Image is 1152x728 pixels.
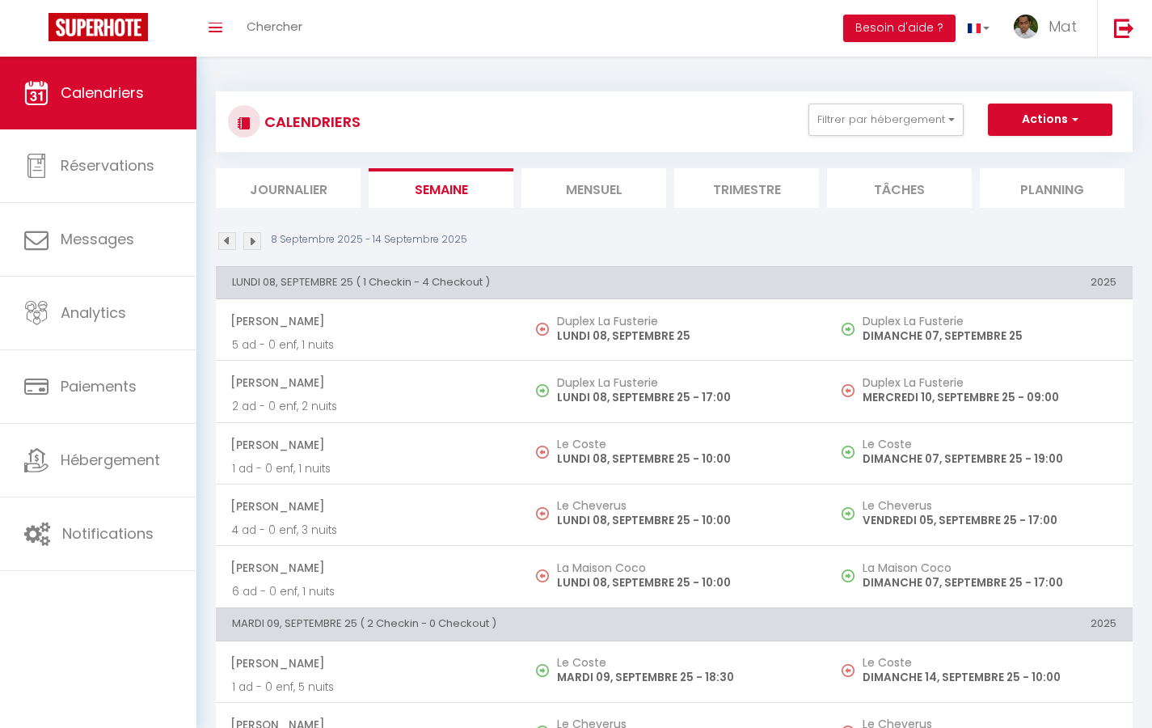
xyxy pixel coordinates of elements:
[230,306,505,336] span: [PERSON_NAME]
[863,561,1116,574] h5: La Maison Coco
[557,574,811,591] p: LUNDI 08, SEPTEMBRE 25 - 10:00
[557,669,811,686] p: MARDI 09, SEPTEMBRE 25 - 18:30
[557,315,811,328] h5: Duplex La Fusterie
[61,155,154,176] span: Réservations
[557,438,811,451] h5: Le Coste
[521,168,666,208] li: Mensuel
[1114,18,1134,38] img: logout
[827,608,1133,641] th: 2025
[49,13,148,41] img: Super Booking
[62,523,154,544] span: Notifications
[827,266,1133,298] th: 2025
[557,389,811,406] p: LUNDI 08, SEPTEMBRE 25 - 17:00
[216,608,827,641] th: MARDI 09, SEPTEMBRE 25 ( 2 Checkin - 0 Checkout )
[61,376,137,396] span: Paiements
[61,303,126,323] span: Analytics
[216,168,361,208] li: Journalier
[842,507,855,520] img: NO IMAGE
[863,499,1116,512] h5: Le Cheverus
[557,561,811,574] h5: La Maison Coco
[13,6,61,55] button: Ouvrir le widget de chat LiveChat
[61,229,134,249] span: Messages
[1014,15,1038,39] img: ...
[863,574,1116,591] p: DIMANCHE 07, SEPTEMBRE 25 - 17:00
[536,507,549,520] img: NO IMAGE
[557,512,811,529] p: LUNDI 08, SEPTEMBRE 25 - 10:00
[232,398,505,415] p: 2 ad - 0 enf, 2 nuits
[863,389,1116,406] p: MERCREDI 10, SEPTEMBRE 25 - 09:00
[863,438,1116,451] h5: Le Coste
[230,552,505,583] span: [PERSON_NAME]
[863,315,1116,328] h5: Duplex La Fusterie
[842,569,855,582] img: NO IMAGE
[557,499,811,512] h5: Le Cheverus
[230,648,505,679] span: [PERSON_NAME]
[842,664,855,677] img: NO IMAGE
[863,656,1116,669] h5: Le Coste
[232,336,505,353] p: 5 ad - 0 enf, 1 nuits
[557,376,811,389] h5: Duplex La Fusterie
[827,168,972,208] li: Tâches
[230,491,505,522] span: [PERSON_NAME]
[230,367,505,398] span: [PERSON_NAME]
[557,451,811,468] p: LUNDI 08, SEPTEMBRE 25 - 10:00
[808,104,964,136] button: Filtrer par hébergement
[369,168,513,208] li: Semaine
[536,569,549,582] img: NO IMAGE
[863,669,1116,686] p: DIMANCHE 14, SEPTEMBRE 25 - 10:00
[536,446,549,459] img: NO IMAGE
[536,323,549,336] img: NO IMAGE
[842,384,855,397] img: NO IMAGE
[863,376,1116,389] h5: Duplex La Fusterie
[863,512,1116,529] p: VENDREDI 05, SEPTEMBRE 25 - 17:00
[247,18,302,35] span: Chercher
[232,679,505,696] p: 1 ad - 0 enf, 5 nuits
[61,450,160,470] span: Hébergement
[271,232,467,248] p: 8 Septembre 2025 - 14 Septembre 2025
[1049,16,1077,36] span: Mat
[988,104,1112,136] button: Actions
[863,328,1116,345] p: DIMANCHE 07, SEPTEMBRE 25
[557,656,811,669] h5: Le Coste
[674,168,819,208] li: Trimestre
[980,168,1125,208] li: Planning
[61,83,144,103] span: Calendriers
[843,15,956,42] button: Besoin d'aide ?
[863,451,1116,468] p: DIMANCHE 07, SEPTEMBRE 25 - 19:00
[260,104,361,140] h3: CALENDRIERS
[232,460,505,477] p: 1 ad - 0 enf, 1 nuits
[216,266,827,298] th: LUNDI 08, SEPTEMBRE 25 ( 1 Checkin - 4 Checkout )
[232,522,505,539] p: 4 ad - 0 enf, 3 nuits
[842,323,855,336] img: NO IMAGE
[230,430,505,460] span: [PERSON_NAME]
[557,328,811,345] p: LUNDI 08, SEPTEMBRE 25
[232,583,505,600] p: 6 ad - 0 enf, 1 nuits
[842,446,855,459] img: NO IMAGE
